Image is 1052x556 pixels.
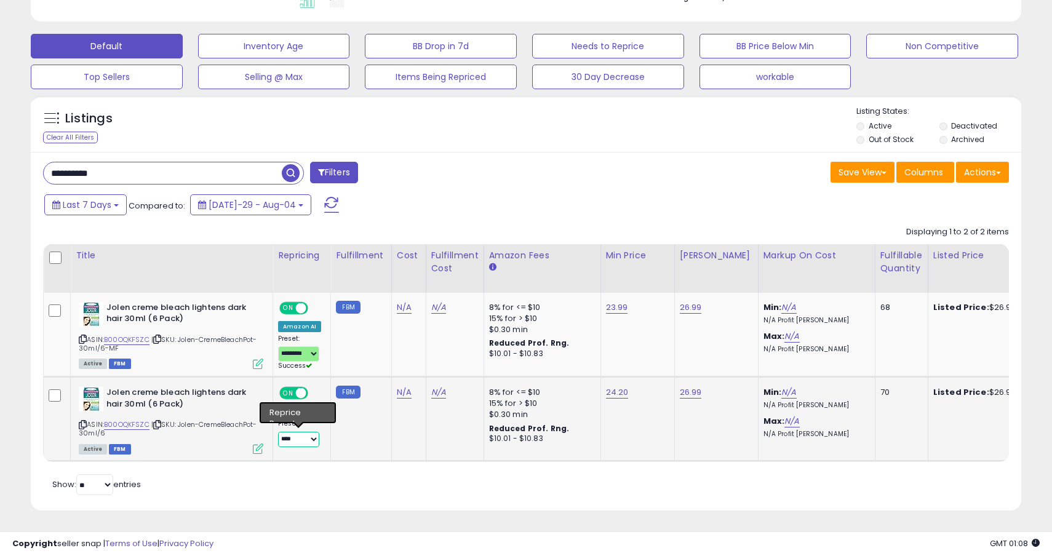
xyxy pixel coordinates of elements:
b: Min: [763,386,782,398]
span: All listings currently available for purchase on Amazon [79,359,107,369]
span: Columns [904,166,943,178]
button: BB Drop in 7d [365,34,517,58]
b: Jolen creme bleach lightens dark hair 30ml (6 Pack) [106,302,256,328]
label: Out of Stock [869,134,914,145]
div: 70 [880,387,919,398]
a: 23.99 [606,301,628,314]
span: Show: entries [52,479,141,490]
a: B00OQKFSZC [104,419,149,430]
div: Clear All Filters [43,132,98,143]
div: $26.99 [933,387,1035,398]
b: Jolen creme bleach lightens dark hair 30ml (6 Pack) [106,387,256,413]
span: Compared to: [129,200,185,212]
button: Actions [956,162,1009,183]
label: Deactivated [951,121,997,131]
a: N/A [431,301,446,314]
span: 2025-08-13 01:08 GMT [990,538,1040,549]
button: Non Competitive [866,34,1018,58]
span: All listings currently available for purchase on Amazon [79,444,107,455]
div: 15% for > $10 [489,398,591,409]
a: 24.20 [606,386,629,399]
span: [DATE]-29 - Aug-04 [209,199,296,211]
a: Terms of Use [105,538,157,549]
b: Reduced Prof. Rng. [489,423,570,434]
a: 26.99 [680,386,702,399]
div: Displaying 1 to 2 of 2 items [906,226,1009,238]
span: FBM [109,444,131,455]
div: Cost [397,249,421,262]
button: Inventory Age [198,34,350,58]
label: Active [869,121,891,131]
img: 51nHB0tH3YL._SL40_.jpg [79,302,103,327]
p: N/A Profit [PERSON_NAME] [763,345,866,354]
small: FBM [336,301,360,314]
div: Listed Price [933,249,1040,262]
div: Preset: [278,419,321,447]
p: N/A Profit [PERSON_NAME] [763,401,866,410]
button: [DATE]-29 - Aug-04 [190,194,311,215]
p: N/A Profit [PERSON_NAME] [763,316,866,325]
small: Amazon Fees. [489,262,496,273]
div: $0.30 min [489,324,591,335]
div: Preset: [278,335,321,371]
button: Filters [310,162,358,183]
button: Default [31,34,183,58]
a: N/A [781,386,796,399]
a: N/A [397,301,412,314]
div: 15% for > $10 [489,313,591,324]
div: ASIN: [79,387,263,453]
b: Listed Price: [933,301,989,313]
span: Success [278,361,312,370]
div: Fulfillable Quantity [880,249,923,275]
button: Last 7 Days [44,194,127,215]
span: OFF [306,303,326,313]
label: Archived [951,134,984,145]
div: $0.30 min [489,409,591,420]
div: Fulfillment Cost [431,249,479,275]
button: Needs to Reprice [532,34,684,58]
div: Title [76,249,268,262]
div: [PERSON_NAME] [680,249,753,262]
div: 8% for <= $10 [489,387,591,398]
small: FBM [336,386,360,399]
th: The percentage added to the cost of goods (COGS) that forms the calculator for Min & Max prices. [758,244,875,293]
div: Markup on Cost [763,249,870,262]
div: $10.01 - $10.83 [489,434,591,444]
h5: Listings [65,110,113,127]
div: ASIN: [79,302,263,368]
p: N/A Profit [PERSON_NAME] [763,430,866,439]
span: FBM [109,359,131,369]
div: $10.01 - $10.83 [489,349,591,359]
b: Max: [763,415,785,427]
div: $26.99 [933,302,1035,313]
div: Amazon AI [278,406,321,417]
b: Max: [763,330,785,342]
button: Columns [896,162,954,183]
div: 68 [880,302,919,313]
div: seller snap | | [12,538,213,550]
span: | SKU: Jolen-CremeBleachPot-30ml/6-MF [79,335,257,353]
b: Min: [763,301,782,313]
button: Items Being Repriced [365,65,517,89]
span: ON [281,303,296,313]
a: 26.99 [680,301,702,314]
span: Last 7 Days [63,199,111,211]
a: Privacy Policy [159,538,213,549]
button: Top Sellers [31,65,183,89]
img: 51nHB0tH3YL._SL40_.jpg [79,387,103,411]
button: Save View [831,162,895,183]
b: Listed Price: [933,386,989,398]
p: Listing States: [856,106,1021,117]
a: N/A [431,386,446,399]
button: workable [699,65,851,89]
span: | SKU: Jolen-CremeBleachPot-30ml/6 [79,419,257,438]
button: Selling @ Max [198,65,350,89]
a: N/A [397,386,412,399]
a: N/A [784,330,799,343]
div: Fulfillment [336,249,386,262]
button: 30 Day Decrease [532,65,684,89]
button: BB Price Below Min [699,34,851,58]
a: N/A [784,415,799,427]
span: OFF [306,388,326,399]
b: Reduced Prof. Rng. [489,338,570,348]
